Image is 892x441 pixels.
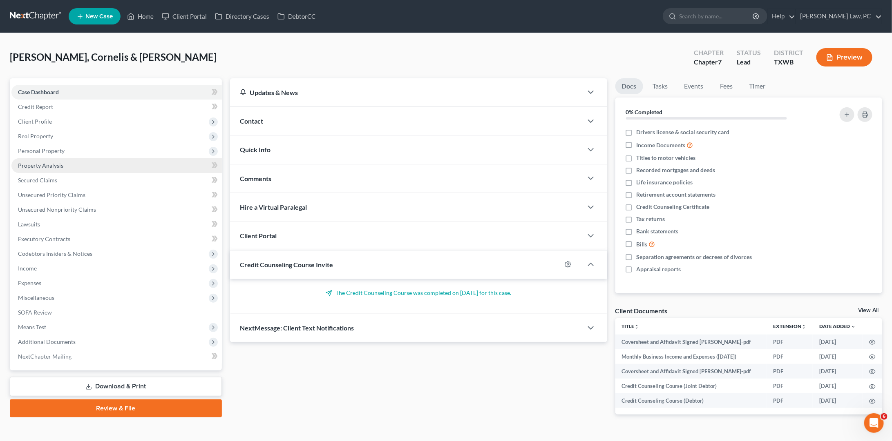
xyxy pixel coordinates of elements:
[240,232,277,239] span: Client Portal
[18,177,57,184] span: Secured Claims
[615,393,767,408] td: Credit Counseling Course (Debtor)
[678,78,710,94] a: Events
[11,349,222,364] a: NextChapter Mailing
[18,103,53,110] span: Credit Report
[637,178,693,186] span: Life insurance policies
[11,158,222,173] a: Property Analysis
[637,141,686,149] span: Income Documents
[11,100,222,114] a: Credit Report
[813,335,863,349] td: [DATE]
[123,9,158,24] a: Home
[774,58,803,67] div: TXWB
[158,9,211,24] a: Client Portal
[637,215,665,223] span: Tax returns
[18,89,59,95] span: Case Dashboard
[11,85,222,100] a: Case Dashboard
[637,240,648,248] span: Bills
[646,78,675,94] a: Tasks
[622,323,639,329] a: Titleunfold_more
[18,353,72,360] span: NextChapter Mailing
[10,377,222,396] a: Download & Print
[615,349,767,364] td: Monthly Business Income and Expenses ([DATE])
[637,227,679,235] span: Bank statements
[767,349,813,364] td: PDF
[18,118,52,125] span: Client Profile
[615,78,643,94] a: Docs
[240,146,271,153] span: Quick Info
[637,253,752,261] span: Separation agreements or decrees of divorces
[858,308,879,313] a: View All
[11,202,222,217] a: Unsecured Nonpriority Claims
[18,206,96,213] span: Unsecured Nonpriority Claims
[637,191,716,199] span: Retirement account statements
[18,191,85,198] span: Unsecured Priority Claims
[18,338,76,345] span: Additional Documents
[11,173,222,188] a: Secured Claims
[18,309,52,316] span: SOFA Review
[774,48,803,58] div: District
[211,9,273,24] a: Directory Cases
[813,379,863,393] td: [DATE]
[767,379,813,393] td: PDF
[694,58,724,67] div: Chapter
[18,324,46,330] span: Means Test
[737,58,761,67] div: Lead
[240,324,354,332] span: NextMessage: Client Text Notifications
[801,324,806,329] i: unfold_more
[11,188,222,202] a: Unsecured Priority Claims
[11,305,222,320] a: SOFA Review
[18,221,40,228] span: Lawsuits
[743,78,772,94] a: Timer
[11,232,222,246] a: Executory Contracts
[615,364,767,379] td: Coversheet and Affidavit Signed [PERSON_NAME]-pdf
[767,364,813,379] td: PDF
[85,13,113,20] span: New Case
[637,265,681,273] span: Appraisal reports
[851,324,856,329] i: expand_more
[773,323,806,329] a: Extensionunfold_more
[18,162,63,169] span: Property Analysis
[240,203,307,211] span: Hire a Virtual Paralegal
[240,289,597,297] p: The Credit Counseling Course was completed on [DATE] for this case.
[767,335,813,349] td: PDF
[18,133,53,140] span: Real Property
[864,413,884,433] iframe: Intercom live chat
[273,9,320,24] a: DebtorCC
[615,306,668,315] div: Client Documents
[718,58,722,66] span: 7
[819,323,856,329] a: Date Added expand_more
[18,147,65,154] span: Personal Property
[240,175,271,182] span: Comments
[18,250,92,257] span: Codebtors Insiders & Notices
[18,235,70,242] span: Executory Contracts
[615,379,767,393] td: Credit Counseling Course (Joint Debtor)
[796,9,882,24] a: [PERSON_NAME] Law, PC
[813,349,863,364] td: [DATE]
[18,279,41,286] span: Expenses
[767,393,813,408] td: PDF
[637,166,715,174] span: Recorded mortgages and deeds
[816,48,872,66] button: Preview
[635,324,639,329] i: unfold_more
[637,128,730,136] span: Drivers license & social security card
[11,217,222,232] a: Lawsuits
[768,9,795,24] a: Help
[10,51,217,63] span: [PERSON_NAME], Cornelis & [PERSON_NAME]
[240,261,333,268] span: Credit Counseling Course Invite
[737,48,761,58] div: Status
[813,364,863,379] td: [DATE]
[10,399,222,417] a: Review & File
[626,109,663,115] strong: 0% Completed
[881,413,888,420] span: 6
[637,154,696,162] span: Titles to motor vehicles
[240,88,573,97] div: Updates & News
[713,78,740,94] a: Fees
[240,117,263,125] span: Contact
[18,294,54,301] span: Miscellaneous
[615,335,767,349] td: Coversheet and Affidavit Signed [PERSON_NAME]-pdf
[637,203,710,211] span: Credit Counseling Certificate
[679,9,754,24] input: Search by name...
[813,393,863,408] td: [DATE]
[18,265,37,272] span: Income
[694,48,724,58] div: Chapter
